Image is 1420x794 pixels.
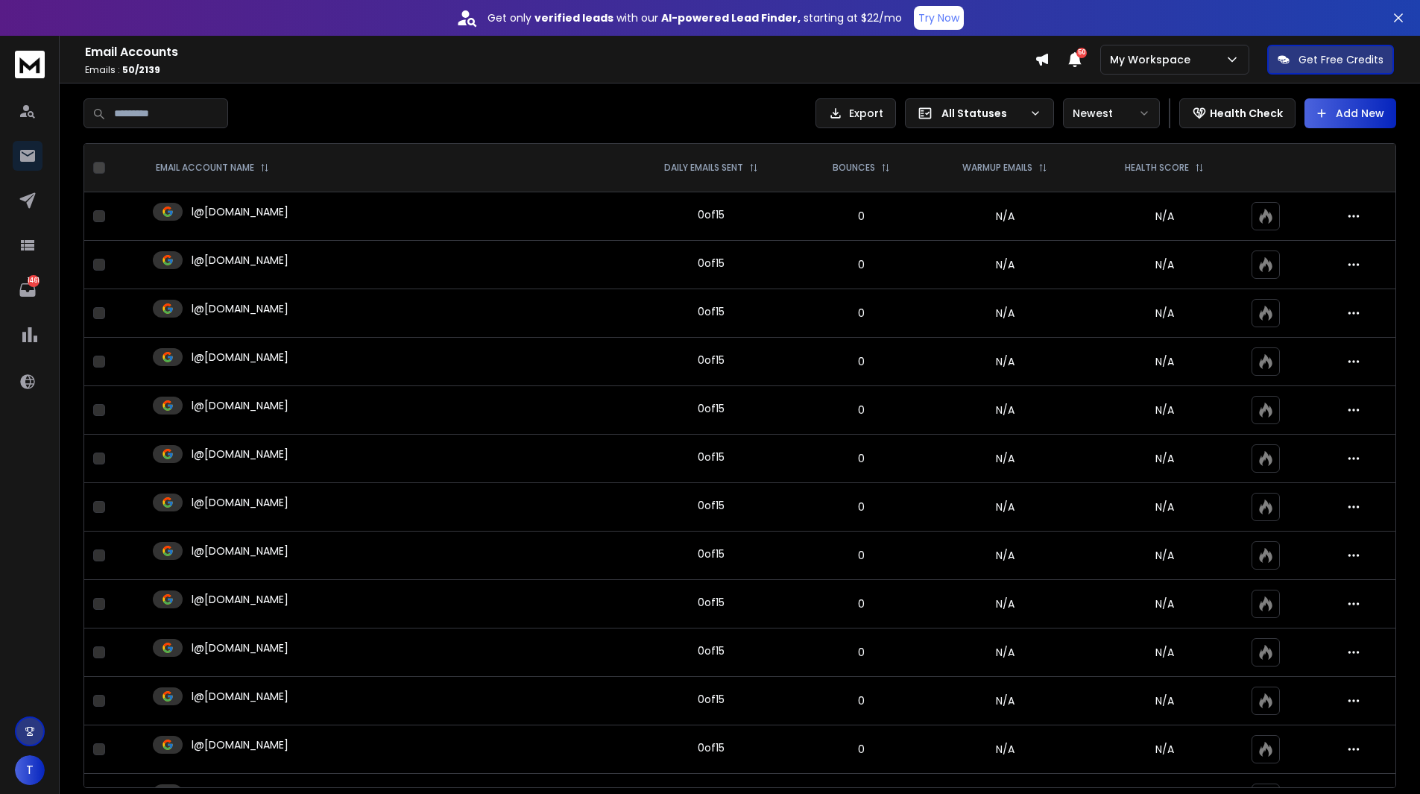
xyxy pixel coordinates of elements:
[85,64,1035,76] p: Emails :
[923,677,1087,725] td: N/A
[85,43,1035,61] h1: Email Accounts
[122,63,160,76] span: 50 / 2139
[809,548,914,563] p: 0
[1096,306,1233,321] p: N/A
[1096,209,1233,224] p: N/A
[941,106,1023,121] p: All Statuses
[923,338,1087,386] td: N/A
[15,51,45,78] img: logo
[1096,596,1233,611] p: N/A
[534,10,613,25] strong: verified leads
[28,275,40,287] p: 1461
[923,241,1087,289] td: N/A
[15,755,45,785] button: T
[809,257,914,272] p: 0
[1179,98,1296,128] button: Health Check
[192,398,288,413] p: l@[DOMAIN_NAME]
[923,580,1087,628] td: N/A
[192,204,288,219] p: l@[DOMAIN_NAME]
[698,256,725,271] div: 0 of 15
[1096,257,1233,272] p: N/A
[923,532,1087,580] td: N/A
[664,162,743,174] p: DAILY EMAILS SENT
[1096,742,1233,757] p: N/A
[192,350,288,365] p: l@[DOMAIN_NAME]
[698,450,725,464] div: 0 of 15
[192,447,288,461] p: l@[DOMAIN_NAME]
[923,725,1087,774] td: N/A
[1110,52,1196,67] p: My Workspace
[1298,52,1383,67] p: Get Free Credits
[698,207,725,222] div: 0 of 15
[923,483,1087,532] td: N/A
[698,401,725,416] div: 0 of 15
[809,645,914,660] p: 0
[698,498,725,513] div: 0 of 15
[914,6,964,30] button: Try Now
[809,403,914,418] p: 0
[1076,48,1087,58] span: 50
[192,689,288,704] p: l@[DOMAIN_NAME]
[698,304,725,319] div: 0 of 15
[1096,500,1233,514] p: N/A
[923,192,1087,241] td: N/A
[809,306,914,321] p: 0
[661,10,801,25] strong: AI-powered Lead Finder,
[192,543,288,558] p: l@[DOMAIN_NAME]
[1210,106,1283,121] p: Health Check
[918,10,959,25] p: Try Now
[809,693,914,708] p: 0
[1096,548,1233,563] p: N/A
[809,354,914,369] p: 0
[192,737,288,752] p: l@[DOMAIN_NAME]
[809,596,914,611] p: 0
[809,209,914,224] p: 0
[156,162,269,174] div: EMAIL ACCOUNT NAME
[1096,354,1233,369] p: N/A
[809,742,914,757] p: 0
[698,546,725,561] div: 0 of 15
[698,353,725,368] div: 0 of 15
[192,592,288,607] p: l@[DOMAIN_NAME]
[809,451,914,466] p: 0
[192,640,288,655] p: l@[DOMAIN_NAME]
[923,628,1087,677] td: N/A
[698,692,725,707] div: 0 of 15
[1304,98,1396,128] button: Add New
[1096,645,1233,660] p: N/A
[1096,451,1233,466] p: N/A
[1267,45,1394,75] button: Get Free Credits
[923,289,1087,338] td: N/A
[815,98,896,128] button: Export
[698,595,725,610] div: 0 of 15
[192,253,288,268] p: l@[DOMAIN_NAME]
[1096,403,1233,418] p: N/A
[192,301,288,316] p: l@[DOMAIN_NAME]
[13,275,42,305] a: 1461
[698,643,725,658] div: 0 of 15
[1096,693,1233,708] p: N/A
[833,162,875,174] p: BOUNCES
[1125,162,1189,174] p: HEALTH SCORE
[923,386,1087,435] td: N/A
[698,740,725,755] div: 0 of 15
[809,500,914,514] p: 0
[192,495,288,510] p: l@[DOMAIN_NAME]
[923,435,1087,483] td: N/A
[1063,98,1160,128] button: Newest
[487,10,902,25] p: Get only with our starting at $22/mo
[962,162,1032,174] p: WARMUP EMAILS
